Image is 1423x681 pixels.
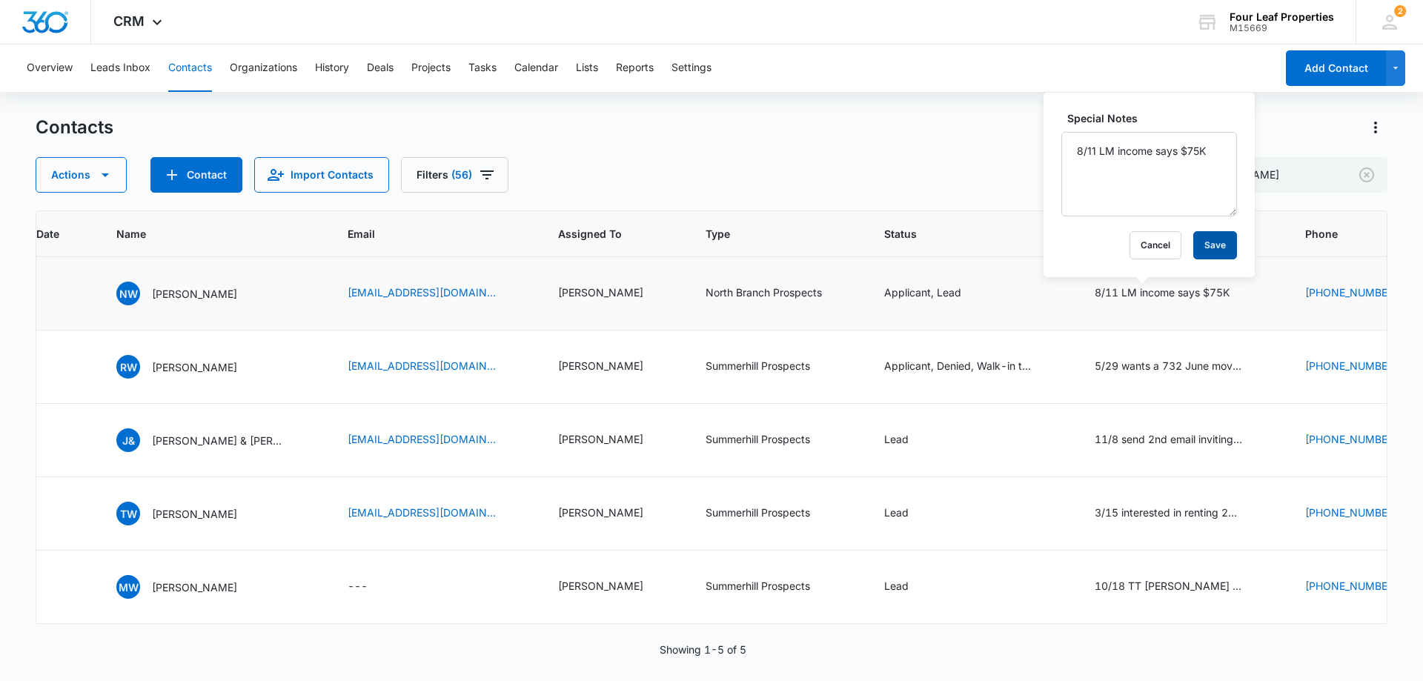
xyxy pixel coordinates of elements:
p: [PERSON_NAME] [152,506,237,522]
div: Email - - Select to Edit Field [348,578,394,596]
div: account name [1230,11,1334,23]
div: Email - nickwheeler22@gmail.com - Select to Edit Field [348,285,523,302]
div: Name - Teresa Wheeler - Select to Edit Field [116,502,264,525]
span: NW [116,282,140,305]
span: RW [116,355,140,379]
button: Deals [367,44,394,92]
div: account id [1230,23,1334,33]
button: History [315,44,349,92]
div: Special Notes - 8/11 LM income says $75K - Select to Edit Field [1095,285,1256,302]
div: Special Notes - 5/29 wants a 732 June move in. 1278 Powder Horn thought they applied and haven't.... [1095,358,1270,376]
label: Special Notes [1067,110,1243,126]
div: 10/18 TT [PERSON_NAME] no longer interested KM 4/8 TT [PERSON_NAME] and told her home was here. S... [1095,578,1243,594]
p: [PERSON_NAME] [152,579,237,595]
button: Add Contact [150,157,242,193]
button: Actions [36,157,127,193]
a: [PHONE_NUMBER] [1305,285,1398,300]
div: [PERSON_NAME] [558,431,643,447]
div: Type - Summerhill Prospects - Select to Edit Field [706,431,837,449]
button: Settings [671,44,711,92]
a: [EMAIL_ADDRESS][DOMAIN_NAME] [348,505,496,520]
div: Status - Lead - Select to Edit Field [884,505,935,522]
button: Add Contact [1286,50,1386,86]
p: [PERSON_NAME] & [PERSON_NAME] [152,433,285,448]
div: Special Notes - 10/18 TT Mary no longer interested KM 4/8 TT Mary and told her home was here. She... [1095,578,1270,596]
p: [PERSON_NAME] [152,359,237,375]
button: Projects [411,44,451,92]
span: (56) [451,170,472,180]
h1: Contacts [36,116,113,139]
a: [PHONE_NUMBER] [1305,505,1398,520]
a: [PHONE_NUMBER] [1305,358,1398,373]
button: Lists [576,44,598,92]
div: Special Notes - 3/15 interested in renting 2bed/2bath sent link to website for pics including liv... [1095,505,1270,522]
button: Filters [401,157,508,193]
div: Email - raywheeler56@gmail.com - Select to Edit Field [348,358,523,376]
span: TW [116,502,140,525]
div: Assigned To - Kelly Mursch - Select to Edit Field [558,431,670,449]
div: Lead [884,505,909,520]
textarea: 8/11 LM income says $75K [1061,132,1237,216]
div: Lead [884,578,909,594]
div: Status - Lead - Select to Edit Field [884,578,935,596]
button: Organizations [230,44,297,92]
a: [PHONE_NUMBER] [1305,578,1398,594]
button: Overview [27,44,73,92]
div: Email - teresawheeler2019@gmail.com - Select to Edit Field [348,505,523,522]
button: Save [1193,231,1237,259]
div: Applicant, Denied, Walk-in tour [884,358,1032,373]
div: Name - Jeffrey & Nicole Wheeler - Select to Edit Field [116,428,312,452]
button: Tasks [468,44,497,92]
div: Summerhill Prospects [706,431,810,447]
div: Status - Applicant, Lead - Select to Edit Field [884,285,988,302]
div: Name - Raymond Wheeler - Select to Edit Field [116,355,264,379]
div: 5/29 wants a 732 June move in. 1278 Powder Horn thought they applied and haven't. [1095,358,1243,373]
button: Clear [1355,163,1379,187]
div: Status - Lead - Select to Edit Field [884,431,935,449]
div: Lead [884,431,909,447]
span: J& [116,428,140,452]
span: Status [884,226,1038,242]
div: --- [348,578,368,596]
span: Phone [1305,226,1403,242]
div: Summerhill Prospects [706,505,810,520]
input: Search Contacts [1156,157,1387,193]
div: Assigned To - Kelly Mursch - Select to Edit Field [558,285,670,302]
div: North Branch Prospects [706,285,822,300]
div: [PERSON_NAME] [558,505,643,520]
a: [EMAIL_ADDRESS][DOMAIN_NAME] [348,431,496,447]
div: Special Notes - 11/8 send 2nd email inviting to open house this Saturday KM 10/16 dropping off re... [1095,431,1270,449]
div: 8/11 LM income says $75K [1095,285,1230,300]
div: Type - North Branch Prospects - Select to Edit Field [706,285,849,302]
span: 2 [1394,5,1406,17]
div: 3/15 interested in renting 2bed/2bath sent link to website for pics including live video of 766 w... [1095,505,1243,520]
button: Contacts [168,44,212,92]
span: CRM [113,13,145,29]
div: Type - Summerhill Prospects - Select to Edit Field [706,578,837,596]
div: Assigned To - Kelly Mursch - Select to Edit Field [558,358,670,376]
button: Actions [1364,116,1387,139]
div: [PERSON_NAME] [558,358,643,373]
a: [EMAIL_ADDRESS][DOMAIN_NAME] [348,358,496,373]
button: Reports [616,44,654,92]
div: Assigned To - Kelly Mursch - Select to Edit Field [558,505,670,522]
button: Leads Inbox [90,44,150,92]
div: 11/8 send 2nd email inviting to open house [DATE] KM 10/16 dropping off rental app [DATE] [STREET... [1095,431,1243,447]
div: Name - Nikolaus Wheeler - Select to Edit Field [116,282,264,305]
span: Assigned To [558,226,649,242]
a: [EMAIL_ADDRESS][DOMAIN_NAME] [348,285,496,300]
button: Calendar [514,44,558,92]
button: Import Contacts [254,157,389,193]
div: Applicant, Lead [884,285,961,300]
div: notifications count [1394,5,1406,17]
span: MW [116,575,140,599]
button: Cancel [1130,231,1181,259]
div: [PERSON_NAME] [558,285,643,300]
span: Email [348,226,501,242]
span: Type [706,226,827,242]
div: Type - Summerhill Prospects - Select to Edit Field [706,358,837,376]
div: [PERSON_NAME] [558,578,643,594]
div: Type - Summerhill Prospects - Select to Edit Field [706,505,837,522]
div: Name - Mary Wheeler - Select to Edit Field [116,575,264,599]
div: Summerhill Prospects [706,578,810,594]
